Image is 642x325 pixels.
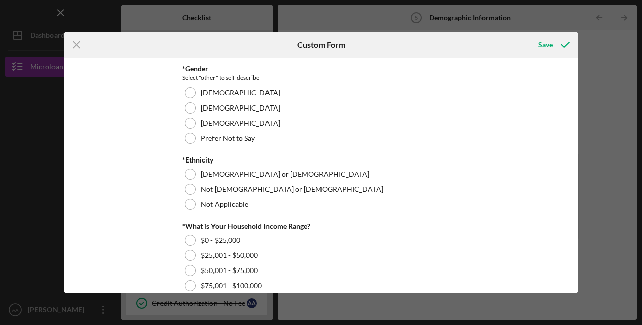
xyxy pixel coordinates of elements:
[201,134,255,142] label: Prefer Not to Say
[201,266,258,275] label: $50,001 - $75,000
[201,185,383,193] label: Not [DEMOGRAPHIC_DATA] or [DEMOGRAPHIC_DATA]
[201,200,248,208] label: Not Applicable
[201,251,258,259] label: $25,001 - $50,000
[182,73,460,83] div: Select "other" to self-describe
[182,65,460,73] div: *Gender
[538,35,553,55] div: Save
[201,119,280,127] label: [DEMOGRAPHIC_DATA]
[201,104,280,112] label: [DEMOGRAPHIC_DATA]
[201,89,280,97] label: [DEMOGRAPHIC_DATA]
[182,156,460,164] div: *Ethnicity
[182,222,460,230] div: *What is Your Household Income Range?
[201,282,262,290] label: $75,001 - $100,000
[201,236,240,244] label: $0 - $25,000
[528,35,578,55] button: Save
[201,170,369,178] label: [DEMOGRAPHIC_DATA] or [DEMOGRAPHIC_DATA]
[297,40,345,49] h6: Custom Form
